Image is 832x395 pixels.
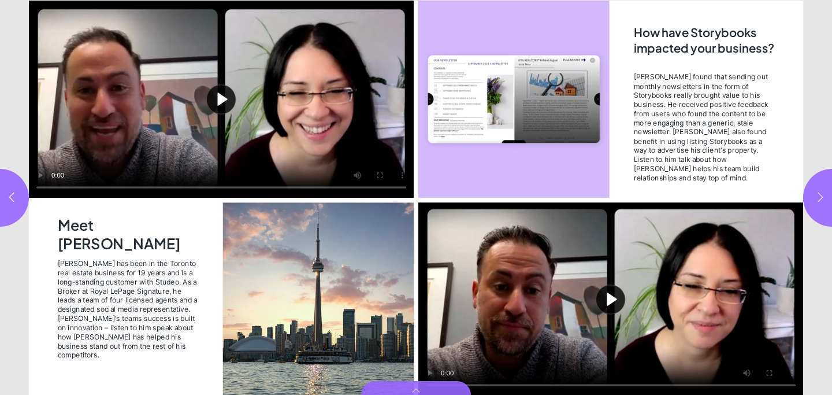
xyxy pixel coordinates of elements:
h2: Meet [PERSON_NAME] [58,215,203,252]
span: [PERSON_NAME] has been in the Toronto real estate business for 19 years and is a long-standing cu... [58,259,201,359]
span: [PERSON_NAME] found that sending out monthly newsletters in the form of Storybooks really brought... [634,72,772,182]
h2: How have Storybooks impacted your business? [634,25,775,65]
